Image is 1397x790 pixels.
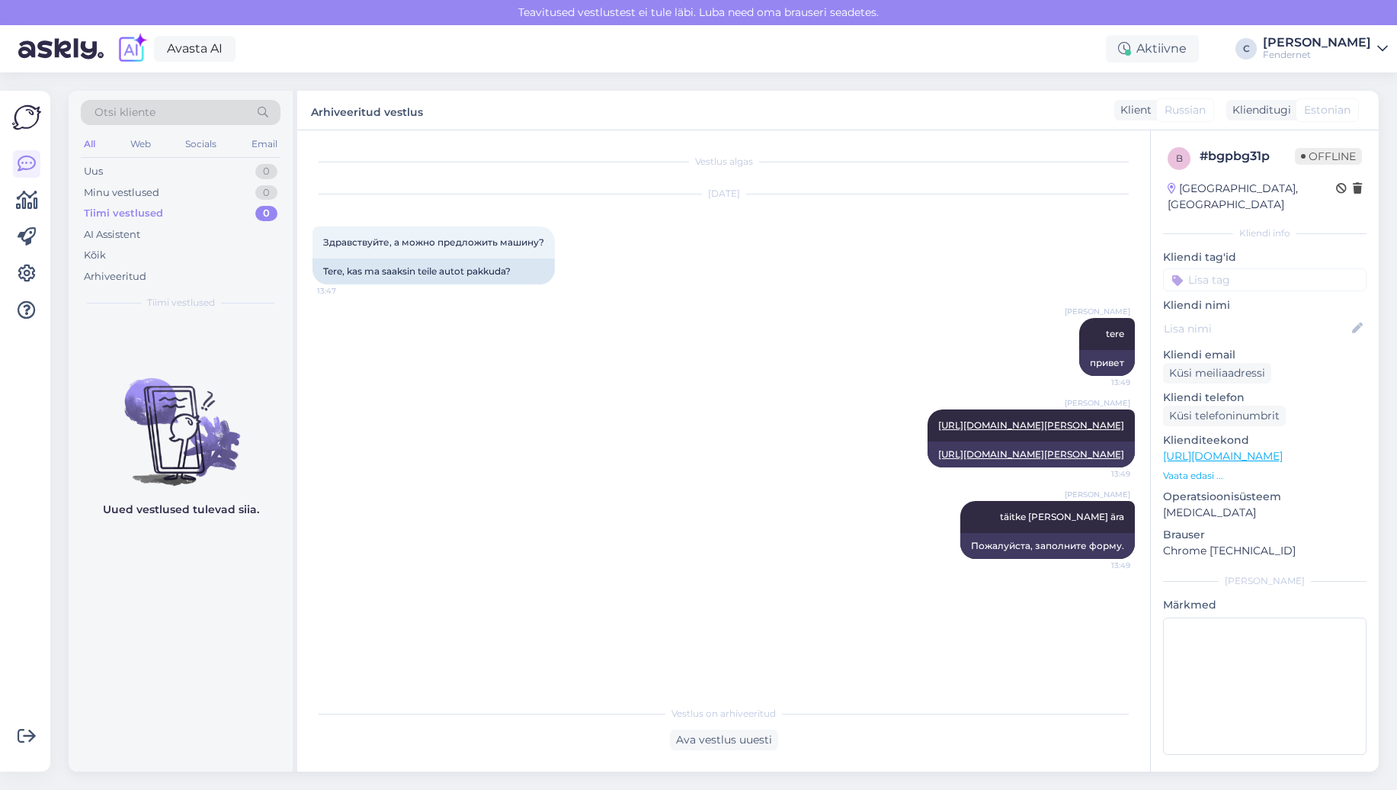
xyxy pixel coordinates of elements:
[1163,390,1367,406] p: Kliendi telefon
[1114,102,1152,118] div: Klient
[1165,102,1206,118] span: Russian
[69,351,293,488] img: No chats
[1163,543,1367,559] p: Chrome [TECHNICAL_ID]
[1106,35,1199,63] div: Aktiivne
[95,104,155,120] span: Otsi kliente
[1073,468,1130,480] span: 13:49
[84,269,146,284] div: Arhiveeritud
[1200,147,1295,165] div: # bgpbg31p
[1163,268,1367,291] input: Lisa tag
[127,134,154,154] div: Web
[1304,102,1351,118] span: Estonian
[248,134,280,154] div: Email
[1176,153,1183,164] span: b
[1295,148,1362,165] span: Offline
[84,248,106,263] div: Kõik
[84,164,103,179] div: Uus
[1263,37,1371,49] div: [PERSON_NAME]
[1163,249,1367,265] p: Kliendi tag'id
[671,707,776,721] span: Vestlus on arhiveeritud
[1163,449,1283,463] a: [URL][DOMAIN_NAME]
[317,285,374,297] span: 13:47
[312,155,1135,169] div: Vestlus algas
[116,33,148,65] img: explore-ai
[1163,226,1367,240] div: Kliendi info
[1163,505,1367,521] p: [MEDICAL_DATA]
[938,419,1124,431] a: [URL][DOMAIN_NAME][PERSON_NAME]
[12,103,41,132] img: Askly Logo
[255,185,277,201] div: 0
[1163,527,1367,543] p: Brauser
[255,206,277,221] div: 0
[1079,350,1135,376] div: привет
[1106,328,1124,339] span: tere
[1163,574,1367,588] div: [PERSON_NAME]
[1065,306,1130,317] span: [PERSON_NAME]
[1073,377,1130,388] span: 13:49
[1163,597,1367,613] p: Märkmed
[1000,511,1124,522] span: täitke [PERSON_NAME] ära
[960,533,1135,559] div: Пожалуйста, заполните форму.
[84,227,140,242] div: AI Assistent
[312,259,555,284] div: Tere, kas ma saaksin teile autot pakkuda?
[154,36,236,62] a: Avasta AI
[938,448,1124,460] a: [URL][DOMAIN_NAME][PERSON_NAME]
[670,730,778,750] div: Ava vestlus uuesti
[1226,102,1291,118] div: Klienditugi
[1164,320,1349,337] input: Lisa nimi
[1163,406,1286,426] div: Küsi telefoninumbrit
[103,502,259,518] p: Uued vestlused tulevad siia.
[84,185,159,201] div: Minu vestlused
[1163,489,1367,505] p: Operatsioonisüsteem
[1235,38,1257,59] div: C
[255,164,277,179] div: 0
[323,236,544,248] span: Здравствуйте, а можно предложить машину?
[81,134,98,154] div: All
[1168,181,1336,213] div: [GEOGRAPHIC_DATA], [GEOGRAPHIC_DATA]
[1163,363,1271,384] div: Küsi meiliaadressi
[1065,397,1130,409] span: [PERSON_NAME]
[1263,49,1371,61] div: Fendernet
[311,100,423,120] label: Arhiveeritud vestlus
[1073,560,1130,571] span: 13:49
[84,206,163,221] div: Tiimi vestlused
[1163,347,1367,363] p: Kliendi email
[147,296,215,310] span: Tiimi vestlused
[1163,469,1367,483] p: Vaata edasi ...
[1263,37,1388,61] a: [PERSON_NAME]Fendernet
[1065,489,1130,500] span: [PERSON_NAME]
[1163,297,1367,313] p: Kliendi nimi
[312,187,1135,201] div: [DATE]
[1163,432,1367,448] p: Klienditeekond
[182,134,219,154] div: Socials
